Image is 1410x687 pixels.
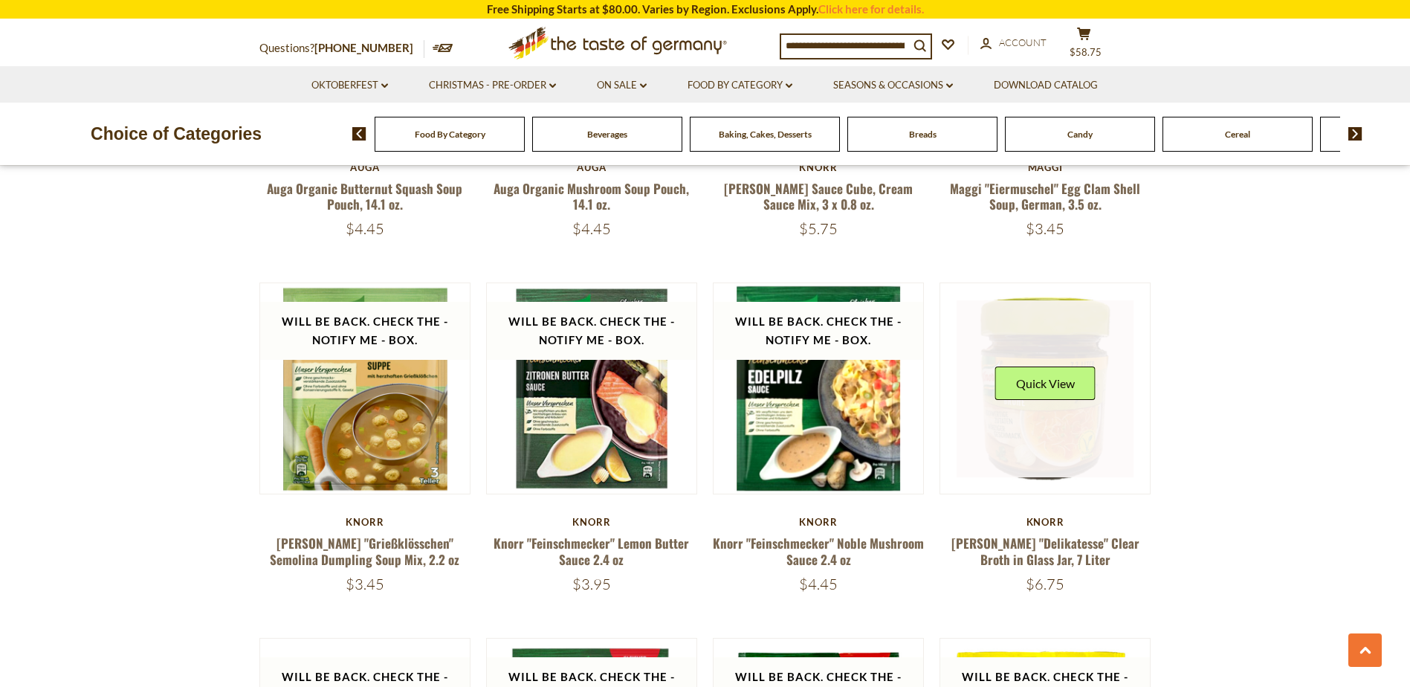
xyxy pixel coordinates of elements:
div: Auga [259,161,471,173]
span: $4.45 [572,219,611,238]
a: Knorr "Feinschmecker" Noble Mushroom Sauce 2.4 oz [713,534,924,568]
div: Knorr [713,516,925,528]
div: Auga [486,161,698,173]
div: Knorr [940,516,1151,528]
span: $4.45 [346,219,384,238]
span: $3.45 [1026,219,1064,238]
a: Beverages [587,129,627,140]
a: [PERSON_NAME] "Grießklösschen" Semolina Dumpling Soup Mix, 2.2 oz [270,534,459,568]
span: $3.95 [572,575,611,593]
img: next arrow [1348,127,1362,141]
a: Breads [909,129,937,140]
a: Seasons & Occasions [833,77,953,94]
a: Baking, Cakes, Desserts [719,129,812,140]
span: $4.45 [799,575,838,593]
a: Download Catalog [994,77,1098,94]
span: Account [999,36,1047,48]
img: Knorr "Feinschmecker" Lemon Butter Sauce 2.4 oz [487,283,697,494]
img: Knorr "Feinschmecker" Noble Mushroom Sauce 2.4 oz [714,283,924,494]
div: Maggi [940,161,1151,173]
img: previous arrow [352,127,366,141]
span: $58.75 [1070,46,1102,58]
a: Account [980,35,1047,51]
div: Knorr [486,516,698,528]
a: Maggi "Eiermuschel" Egg Clam Shell Soup, German, 3.5 oz. [950,179,1140,213]
img: Knorr "Grießklösschen" Semolina Dumpling Soup Mix, 2.2 oz [260,283,470,494]
button: $58.75 [1062,27,1107,64]
a: [PERSON_NAME] Sauce Cube, Cream Sauce Mix, 3 x 0.8 oz. [724,179,913,213]
span: $3.45 [346,575,384,593]
p: Questions? [259,39,424,58]
button: Quick View [995,367,1096,400]
div: Knorr [713,161,925,173]
a: Food By Category [415,129,485,140]
div: Knorr [259,516,471,528]
a: [PHONE_NUMBER] [314,41,413,54]
a: On Sale [597,77,647,94]
a: Knorr "Feinschmecker" Lemon Butter Sauce 2.4 oz [494,534,689,568]
a: Christmas - PRE-ORDER [429,77,556,94]
span: $6.75 [1026,575,1064,593]
a: Candy [1067,129,1093,140]
img: Knorr "Delikatesse" Clear Broth in Glass Jar, 7 Liter [940,283,1151,494]
a: Oktoberfest [311,77,388,94]
a: Cereal [1225,129,1250,140]
a: Auga Organic Mushroom Soup Pouch, 14.1 oz. [494,179,689,213]
a: [PERSON_NAME] "Delikatesse" Clear Broth in Glass Jar, 7 Liter [951,534,1139,568]
a: Auga Organic Butternut Squash Soup Pouch, 14.1 oz. [267,179,462,213]
a: Click here for details. [818,2,924,16]
span: $5.75 [799,219,838,238]
a: Food By Category [688,77,792,94]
